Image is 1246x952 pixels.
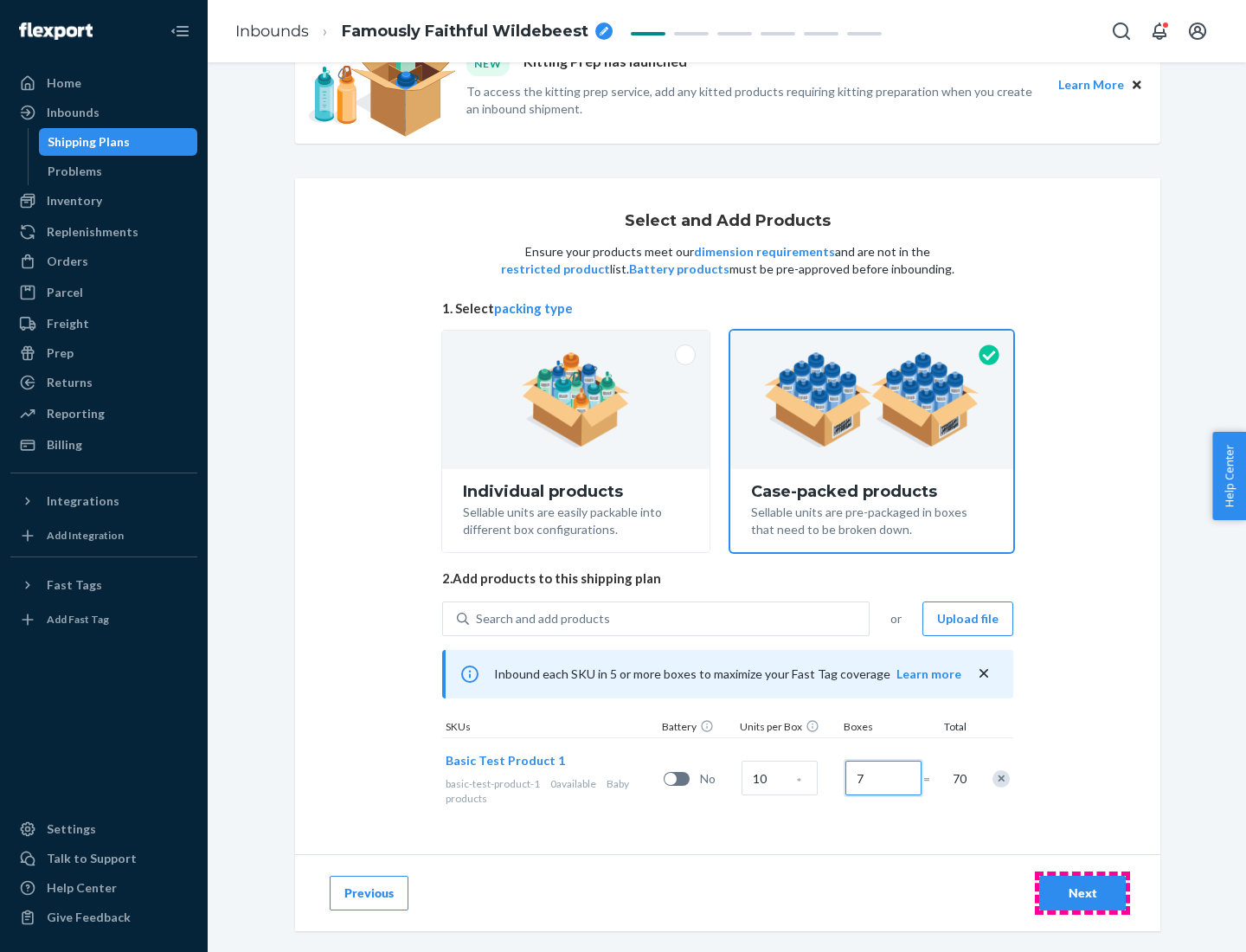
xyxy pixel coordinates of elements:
[10,522,197,550] a: Add Integration
[494,299,573,318] button: packing type
[342,21,588,43] span: Famously Faithful Wildebeest
[10,369,197,396] a: Returns
[10,431,197,459] a: Billing
[47,850,137,867] div: Talk to Support
[39,128,198,156] a: Shipping Plans
[47,820,96,838] div: Settings
[47,344,74,362] div: Prep
[47,192,102,209] div: Inventory
[10,339,197,367] a: Prep
[10,487,197,515] button: Integrations
[629,261,729,278] button: Battery products
[10,874,197,902] a: Help Center
[47,315,89,332] div: Freight
[10,279,197,306] a: Parcel
[499,243,956,278] p: Ensure your products meet our and are not in the list. must be pre-approved before inbounding.
[47,405,105,422] div: Reporting
[1054,884,1111,902] div: Next
[10,400,197,428] a: Reporting
[47,223,138,241] div: Replenishments
[10,904,197,931] button: Give Feedback
[466,52,510,75] div: NEW
[1127,75,1146,94] button: Close
[501,261,610,278] button: restricted product
[39,158,198,185] a: Problems
[330,876,408,910] button: Previous
[927,719,970,737] div: Total
[466,83,1043,118] p: To access the kitting prep service, add any kitted products requiring kitting preparation when yo...
[442,719,658,737] div: SKUs
[10,815,197,843] a: Settings
[47,879,117,897] div: Help Center
[235,22,309,41] a: Inbounds
[736,719,840,737] div: Units per Box
[19,23,93,40] img: Flexport logo
[10,69,197,97] a: Home
[1058,75,1124,94] button: Learn More
[222,6,626,57] ol: breadcrumbs
[10,187,197,215] a: Inventory
[10,310,197,338] a: Freight
[700,770,735,788] span: No
[523,52,687,75] p: Kitting Prep has launched
[442,650,1013,698] div: Inbound each SKU in 5 or more boxes to maximize your Fast Tag coverage
[48,133,130,151] div: Shipping Plans
[522,352,630,447] img: individual-pack.facf35554cb0f1810c75b2bd6df2d64e.png
[625,213,831,230] h1: Select and Add Products
[463,483,689,500] div: Individual products
[476,610,610,627] div: Search and add products
[658,719,736,737] div: Battery
[48,163,102,180] div: Problems
[890,610,902,627] span: or
[47,528,124,543] div: Add Integration
[446,776,657,806] div: Baby products
[442,569,1013,588] span: 2. Add products to this shipping plan
[10,606,197,634] a: Add Fast Tag
[742,761,818,795] input: Case Quantity
[764,352,979,447] img: case-pack.59cecea509d18c883b923b81aeac6d0b.png
[47,74,81,92] div: Home
[10,845,197,872] a: Talk to Support
[47,576,102,594] div: Fast Tags
[163,14,197,48] button: Close Navigation
[1180,14,1215,48] button: Open account menu
[1039,876,1126,910] button: Next
[47,612,109,627] div: Add Fast Tag
[896,666,961,683] button: Learn more
[446,752,565,769] button: Basic Test Product 1
[47,104,100,121] div: Inbounds
[10,99,197,126] a: Inbounds
[922,601,1013,636] button: Upload file
[442,299,1013,318] span: 1. Select
[845,761,922,795] input: Number of boxes
[1142,14,1177,48] button: Open notifications
[47,436,82,453] div: Billing
[694,243,835,261] button: dimension requirements
[10,571,197,599] button: Fast Tags
[47,284,83,301] div: Parcel
[47,909,131,926] div: Give Feedback
[840,719,927,737] div: Boxes
[1104,14,1139,48] button: Open Search Box
[10,218,197,246] a: Replenishments
[751,500,992,538] div: Sellable units are pre-packaged in boxes that need to be broken down.
[463,500,689,538] div: Sellable units are easily packable into different box configurations.
[446,753,565,768] span: Basic Test Product 1
[751,483,992,500] div: Case-packed products
[47,253,88,270] div: Orders
[446,777,540,790] span: basic-test-product-1
[550,777,596,790] span: 0 available
[1212,432,1246,520] button: Help Center
[10,248,197,275] a: Orders
[992,770,1010,788] div: Remove Item
[949,770,967,788] span: 70
[975,665,992,683] button: close
[923,770,941,788] span: =
[47,374,93,391] div: Returns
[47,492,119,510] div: Integrations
